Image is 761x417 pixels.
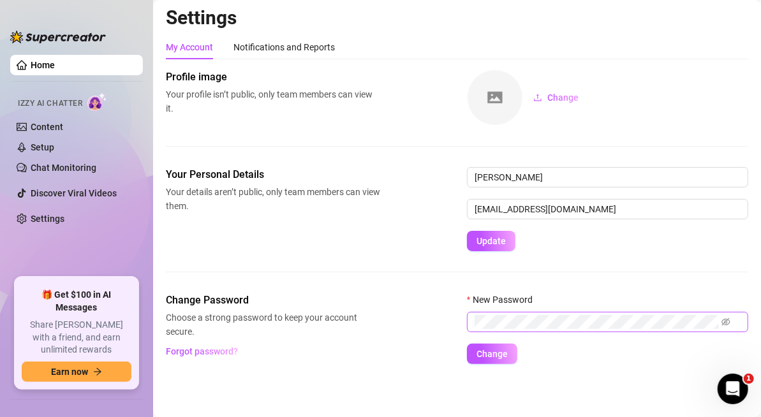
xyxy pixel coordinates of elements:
[166,69,380,85] span: Profile image
[93,367,102,376] span: arrow-right
[22,319,131,356] span: Share [PERSON_NAME] with a friend, and earn unlimited rewards
[547,92,579,103] span: Change
[467,231,515,251] button: Update
[166,311,380,339] span: Choose a strong password to keep your account secure.
[467,344,517,364] button: Change
[233,40,335,54] div: Notifications and Reports
[10,31,106,43] img: logo-BBDzfeDw.svg
[51,367,88,377] span: Earn now
[468,70,522,125] img: square-placeholder.png
[31,188,117,198] a: Discover Viral Videos
[166,6,748,30] h2: Settings
[31,214,64,224] a: Settings
[31,60,55,70] a: Home
[533,93,542,102] span: upload
[166,167,380,182] span: Your Personal Details
[166,293,380,308] span: Change Password
[166,40,213,54] div: My Account
[22,362,131,382] button: Earn nowarrow-right
[166,87,380,115] span: Your profile isn’t public, only team members can view it.
[31,122,63,132] a: Content
[477,349,508,359] span: Change
[718,374,748,404] iframe: Intercom live chat
[166,185,380,213] span: Your details aren’t public, only team members can view them.
[467,199,748,219] input: Enter new email
[31,163,96,173] a: Chat Monitoring
[523,87,589,108] button: Change
[467,293,541,307] label: New Password
[477,236,506,246] span: Update
[166,346,239,356] span: Forgot password?
[87,92,107,111] img: AI Chatter
[166,341,239,362] button: Forgot password?
[475,315,719,329] input: New Password
[18,98,82,110] span: Izzy AI Chatter
[721,318,730,326] span: eye-invisible
[744,374,754,384] span: 1
[22,289,131,314] span: 🎁 Get $100 in AI Messages
[31,142,54,152] a: Setup
[467,167,748,187] input: Enter name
